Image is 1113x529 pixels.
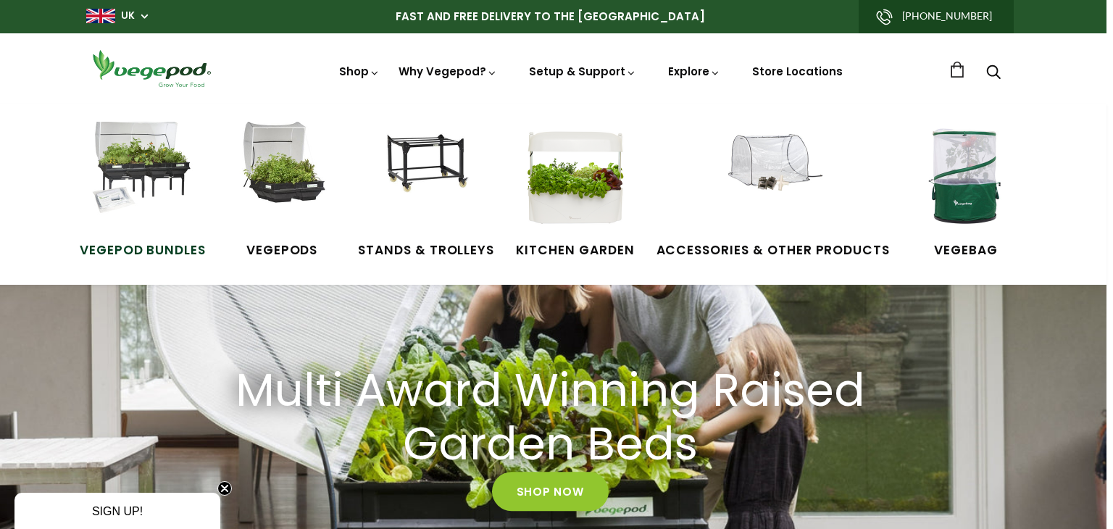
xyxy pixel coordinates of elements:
a: Vegepod Bundles [80,122,206,259]
img: Accessories & Other Products [719,122,828,230]
span: Accessories & Other Products [656,241,891,260]
a: Search [986,66,1001,81]
a: Why Vegepod? [399,64,497,79]
span: Kitchen Garden [516,241,634,260]
img: Stands & Trolleys [372,122,480,230]
span: SIGN UP! [92,505,143,517]
div: SIGN UP!Close teaser [14,493,220,529]
img: Kitchen Garden [521,122,630,230]
a: Store Locations [752,64,843,79]
button: Close teaser [217,481,232,496]
img: Raised Garden Kits [228,122,336,230]
a: Shop Now [492,472,609,511]
span: Vegepods [228,241,336,260]
a: Shop [339,64,380,120]
img: VegeBag [912,122,1020,230]
span: Stands & Trolleys [358,241,494,260]
img: gb_large.png [86,9,115,23]
a: Setup & Support [529,64,636,79]
a: Explore [668,64,720,79]
a: Multi Award Winning Raised Garden Beds [206,364,894,472]
a: Accessories & Other Products [656,122,891,259]
img: Vegepod [86,48,217,89]
a: Vegepods [228,122,336,259]
span: Vegepod Bundles [80,241,206,260]
h2: Multi Award Winning Raised Garden Beds [224,364,876,472]
span: VegeBag [912,241,1020,260]
a: VegeBag [912,122,1020,259]
img: Vegepod Bundles [88,122,197,230]
a: Kitchen Garden [516,122,634,259]
a: UK [121,9,135,23]
a: Stands & Trolleys [358,122,494,259]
